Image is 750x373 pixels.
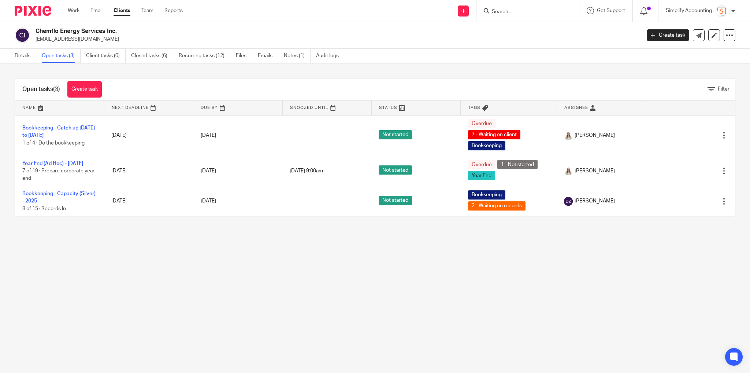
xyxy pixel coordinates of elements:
[131,49,173,63] a: Closed tasks (6)
[284,49,311,63] a: Notes (1)
[379,130,412,139] span: Not started
[90,7,103,14] a: Email
[575,197,615,205] span: [PERSON_NAME]
[468,160,495,169] span: Overdue
[53,86,60,92] span: (3)
[15,6,51,16] img: Pixie
[564,167,573,175] img: Headshot%2011-2024%20white%20background%20square%202.JPG
[290,106,328,110] span: Snoozed Until
[597,8,625,13] span: Get Support
[575,167,615,175] span: [PERSON_NAME]
[22,85,60,93] h1: Open tasks
[42,49,81,63] a: Open tasks (3)
[379,196,412,205] span: Not started
[15,49,36,63] a: Details
[22,140,85,146] span: 1 of 4 · Do the bookkeeping
[22,161,83,166] a: Year End (Ad Hoc) - [DATE]
[201,133,216,138] span: [DATE]
[179,49,230,63] a: Recurring tasks (12)
[201,168,216,173] span: [DATE]
[491,9,557,15] input: Search
[22,191,96,204] a: Bookkeeping - Capacity (Silver) - 2025
[379,106,397,110] span: Status
[86,49,126,63] a: Client tasks (0)
[36,36,636,43] p: [EMAIL_ADDRESS][DOMAIN_NAME]
[468,141,505,150] span: Bookkeeping
[22,206,66,211] span: 8 of 15 · Records In
[716,5,727,17] img: Screenshot%202023-11-29%20141159.png
[497,160,538,169] span: 1 - Not started
[258,49,278,63] a: Emails
[468,171,495,180] span: Year End
[22,125,95,138] a: Bookkeeping - Catch up [DATE] to [DATE]
[316,49,344,63] a: Audit logs
[575,132,615,139] span: [PERSON_NAME]
[468,106,480,110] span: Tags
[36,28,516,35] h2: Chemflo Energy Services Inc.
[114,7,130,14] a: Clients
[15,28,30,43] img: svg%3E
[104,156,193,186] td: [DATE]
[22,168,94,181] span: 7 of 19 · Prepare corporate year end
[104,115,193,156] td: [DATE]
[666,7,712,14] p: Simplify Accounting
[468,201,526,211] span: 2 - Waiting on records
[104,186,193,216] td: [DATE]
[68,7,79,14] a: Work
[647,29,689,41] a: Create task
[468,190,505,200] span: Bookkeeping
[564,197,573,206] img: svg%3E
[164,7,183,14] a: Reports
[141,7,153,14] a: Team
[379,165,412,175] span: Not started
[290,168,323,173] span: [DATE] 9:00am
[718,87,729,92] span: Filter
[564,131,573,140] img: Headshot%2011-2024%20white%20background%20square%202.JPG
[236,49,252,63] a: Files
[468,130,520,139] span: 7 - Waiting on client
[67,81,102,98] a: Create task
[201,199,216,204] span: [DATE]
[468,119,495,128] span: Overdue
